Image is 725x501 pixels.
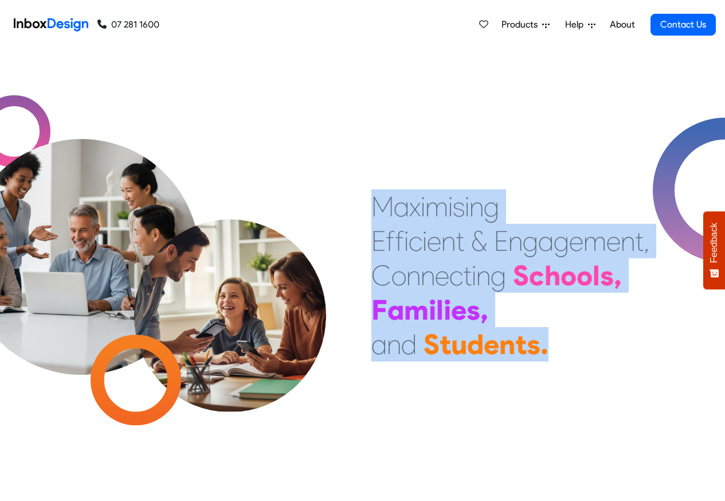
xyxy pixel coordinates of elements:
[484,189,499,224] div: g
[467,327,484,362] div: d
[456,224,464,258] div: t
[644,224,649,258] div: ,
[484,327,499,362] div: e
[386,224,395,258] div: f
[404,293,429,327] div: m
[513,258,529,293] div: S
[406,258,421,293] div: n
[561,258,577,293] div: o
[523,224,538,258] div: g
[527,327,540,362] div: s
[444,293,451,327] div: i
[421,189,425,224] div: i
[394,189,409,224] div: a
[467,293,480,327] div: s
[465,189,469,224] div: i
[422,224,427,258] div: i
[499,327,515,362] div: n
[409,224,422,258] div: c
[371,189,394,224] div: M
[449,258,463,293] div: c
[593,258,600,293] div: l
[508,224,523,258] div: n
[404,224,409,258] div: i
[451,293,467,327] div: e
[425,189,448,224] div: m
[501,18,542,32] span: Products
[441,224,456,258] div: n
[544,258,561,293] div: h
[554,224,569,258] div: g
[600,258,614,293] div: s
[472,258,476,293] div: i
[436,293,444,327] div: l
[476,258,491,293] div: n
[371,327,387,362] div: a
[565,18,588,32] span: Help
[371,189,649,362] div: Maximising Efficient & Engagement, Connecting Schools, Families, and Students.
[371,258,391,293] div: C
[569,224,583,258] div: e
[709,223,719,263] span: Feedback
[606,224,621,258] div: e
[538,224,554,258] div: a
[635,224,644,258] div: t
[429,293,436,327] div: i
[387,293,404,327] div: a
[583,224,606,258] div: m
[427,224,441,258] div: e
[540,327,548,362] div: .
[469,189,484,224] div: n
[421,258,435,293] div: n
[497,13,554,36] a: Products
[614,258,622,293] div: ,
[97,18,159,32] a: 07 281 1600
[448,189,453,224] div: i
[453,189,465,224] div: s
[110,172,350,412] img: parents_with_child.png
[494,224,508,258] div: E
[440,327,451,362] div: t
[480,293,488,327] div: ,
[471,224,487,258] div: &
[451,327,467,362] div: u
[391,258,406,293] div: o
[387,327,401,362] div: n
[577,258,593,293] div: o
[371,293,387,327] div: F
[491,258,506,293] div: g
[409,189,421,224] div: x
[650,14,716,36] a: Contact Us
[435,258,449,293] div: e
[529,258,544,293] div: c
[395,224,404,258] div: f
[606,13,638,36] a: About
[621,224,635,258] div: n
[703,211,725,289] button: Feedback - Show survey
[401,327,417,362] div: d
[371,224,386,258] div: E
[515,327,527,362] div: t
[463,258,472,293] div: t
[424,327,440,362] div: S
[561,13,600,36] a: Help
